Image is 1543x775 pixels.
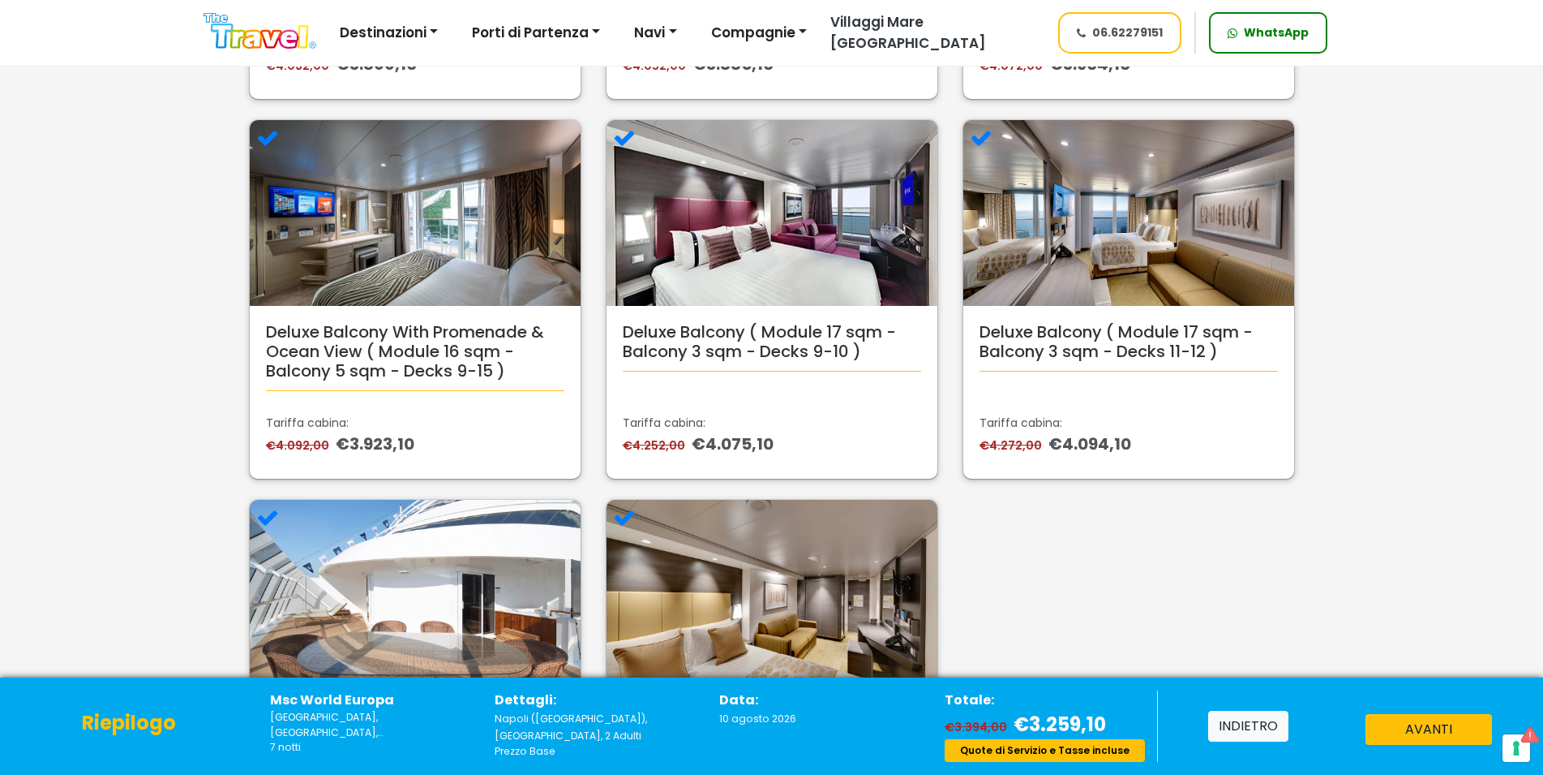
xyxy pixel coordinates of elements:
[495,691,695,710] p: Dettagli:
[692,53,774,75] span: €3.885,10
[1092,24,1163,41] span: 06.62279151
[606,120,937,307] img: BR1.webp
[1014,711,1106,738] span: €3.259,10
[266,58,333,74] span: €4.032,00
[979,437,1046,454] span: €4.272,00
[1209,12,1327,54] a: WhatsApp
[495,712,647,743] span: Napoli ([GEOGRAPHIC_DATA]),[GEOGRAPHIC_DATA], 2 Adulti
[266,437,333,454] span: €4.092,00
[250,500,581,687] img: BR3.webp
[82,712,176,735] h4: Riepilogo
[270,740,470,755] p: 7 notti
[623,437,689,454] span: €4.252,00
[719,712,796,725] span: 10 agosto 2026
[336,53,417,75] span: €3.866,10
[830,12,986,53] span: Villaggi Mare [GEOGRAPHIC_DATA]
[623,322,921,361] h5: Deluxe Balcony ( Module 17 sqm - Balcony 3 sqm - Decks 9-10 )
[270,710,470,740] small: Naples,Messina,Valletta,Barcelona,Marseille,Genoa,Naples
[606,500,937,687] img: BA.webp
[624,17,687,50] button: Navi
[266,415,564,432] p: Tariffa cabina:
[979,415,1278,432] p: Tariffa cabina:
[1048,433,1131,455] span: €4.094,10
[495,744,695,759] p: Prezzo Base
[270,691,470,710] p: Msc World Europa
[945,739,1145,762] div: Quote di Servizio e Tasse incluse
[250,120,581,307] img: PV.webp
[623,58,690,74] span: €4.052,00
[1365,714,1492,745] button: avanti
[623,415,921,432] p: Tariffa cabina:
[329,17,448,50] button: Destinazioni
[945,719,1011,735] span: €3.394,00
[692,433,774,455] span: €4.075,10
[945,691,1145,710] p: Totale:
[719,691,919,710] p: Data:
[1049,53,1130,75] span: €3.904,10
[461,17,611,50] button: Porti di Partenza
[1058,12,1181,54] a: 06.62279151
[979,58,1047,74] span: €4.072,00
[979,322,1278,361] h5: Deluxe Balcony ( Module 17 sqm - Balcony 3 sqm - Decks 11-12 )
[1208,711,1288,742] button: indietro
[1244,24,1309,41] span: WhatsApp
[963,120,1294,307] img: BR2.webp
[817,12,1044,54] a: Villaggi Mare [GEOGRAPHIC_DATA]
[204,13,316,50] img: Logo The Travel
[336,433,414,455] span: €3.923,10
[701,17,817,50] button: Compagnie
[266,322,564,381] h5: Deluxe Balcony With Promenade & Ocean View ( Module 16 sqm - Balcony 5 sqm - Decks 9-15 )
